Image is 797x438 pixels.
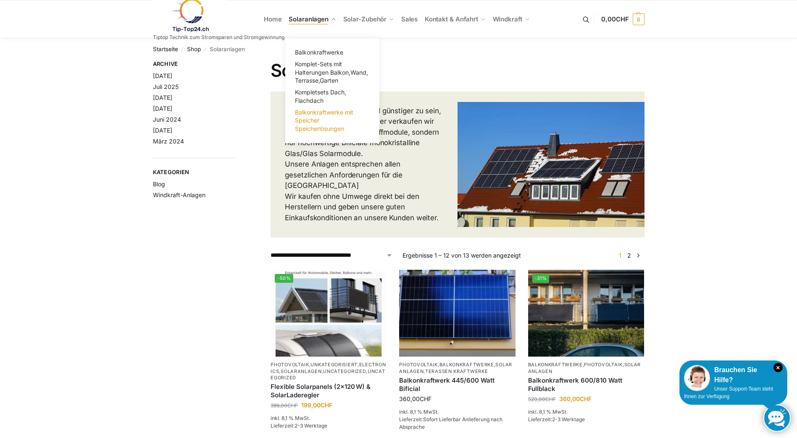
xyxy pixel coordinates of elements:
a: Komplet-Sets mit Halterungen Balkon,Wand, Terrasse,Garten [290,58,374,86]
span: CHF [616,15,629,23]
a: Blog [153,180,165,188]
a: [DATE] [153,72,172,79]
span: 0,00 [601,15,629,23]
p: , , , [399,362,515,375]
a: [DATE] [153,105,172,112]
span: Komplet-Sets mit Halterungen Balkon,Wand, Terrasse,Garten [295,60,368,84]
span: Sofort Lieferbar Anlieferung nach Absprache [399,416,502,430]
span: Unser Support-Team steht Ihnen zur Verfügung [684,386,773,399]
span: Windkraft [493,15,522,23]
p: Tiptop Technik zum Stromsparen und Stromgewinnung [153,35,284,40]
a: Balkonkraftwerke [439,362,494,368]
a: -50%Flexible Solar Module für Wohnmobile Camping Balkon [271,270,387,357]
span: Archive [153,60,237,68]
button: Close filters [236,60,241,70]
img: Solar Dachanlage 6,5 KW [458,102,644,227]
nav: Breadcrumb [153,38,644,60]
span: Kontakt & Anfahrt [425,15,478,23]
a: Terassen Kraftwerke [425,368,488,374]
h1: Solaranlagen [271,60,644,81]
a: -31%2 Balkonkraftwerke [528,270,644,357]
a: Juli 2025 [153,83,179,90]
a: Balkonkraftwerk 600/810 Watt Fullblack [528,376,644,393]
a: Kontakt & Anfahrt [421,0,489,38]
bdi: 399,00 [271,402,298,409]
a: Uncategorized [323,368,366,374]
a: Flexible Solarpanels (2×120 W) & SolarLaderegler [271,383,387,399]
a: März 2024 [153,138,184,145]
a: Balkonkraftwerk 445/600 Watt Bificial [399,376,515,393]
a: Solaranlagen [399,362,512,374]
a: Seite 2 [625,252,633,259]
a: Windkraft [489,0,533,38]
a: [DATE] [153,94,172,101]
p: , , , , , [271,362,387,381]
span: Balkonkraftwerke [295,49,343,56]
a: Photovoltaik [399,362,437,368]
a: Solar-Zubehör [339,0,397,38]
a: Sales [397,0,421,38]
span: / [178,46,187,53]
a: Photovoltaik [584,362,622,368]
span: Seite 1 [617,252,623,259]
p: inkl. 8,1 % MwSt. [528,408,644,416]
span: Kompletsets Dach, Flachdach [295,89,346,104]
a: Windkraft-Anlagen [153,191,205,198]
span: Lieferzeit: [399,416,502,430]
i: Schließen [773,363,783,372]
span: Solar-Zubehör [343,15,387,23]
span: Balkonkraftwerke mit Speicher Speicherlösungen [295,109,353,132]
bdi: 520,00 [528,396,556,402]
p: inkl. 8,1 % MwSt. [271,415,387,422]
div: Brauchen Sie Hilfe? [684,365,783,385]
a: Photovoltaik [271,362,309,368]
span: 0 [633,13,644,25]
span: Kategorien [153,168,237,177]
span: Solaranlagen [289,15,329,23]
span: Lieferzeit: [528,416,585,422]
bdi: 199,00 [301,401,332,409]
a: Unkategorisiert [310,362,358,368]
span: / [201,46,210,53]
p: inkl. 8,1 % MwSt. [399,408,515,416]
span: CHF [321,401,332,409]
img: Customer service [684,365,710,391]
p: Ergebnisse 1 – 12 von 13 werden angezeigt [402,251,521,260]
span: CHF [545,396,556,402]
a: Electronics [271,362,386,374]
img: Flexible Solar Module für Wohnmobile Camping Balkon [271,270,387,357]
a: → [635,251,641,260]
span: CHF [580,395,592,402]
span: 2-3 Werktage [295,422,327,429]
span: CHF [420,395,431,402]
a: Balkonkraftwerke [290,47,374,58]
span: Sales [401,15,418,23]
a: Balkonkraftwerke mit Speicher Speicherlösungen [290,107,374,135]
a: 0,00CHF 0 [601,7,644,32]
a: Kompletsets Dach, Flachdach [290,86,374,107]
a: Solaranlagen [281,368,321,374]
a: Solaranlagen [528,362,641,374]
bdi: 360,00 [399,395,431,402]
bdi: 360,00 [559,395,592,402]
img: Solaranlage für den kleinen Balkon [399,270,515,357]
span: CHF [287,402,298,409]
span: Lieferzeit: [271,422,327,429]
a: Startseite [153,46,178,52]
a: Balkonkraftwerke [528,362,583,368]
nav: Produkt-Seitennummerierung [614,251,644,260]
a: Solaranlagen [285,0,339,38]
a: Shop [187,46,201,52]
a: [DATE] [153,127,172,134]
p: , , [528,362,644,375]
a: Uncategorized [271,368,385,381]
span: 2-3 Werktage [552,416,585,422]
a: Juni 2024 [153,116,181,123]
p: Unser Anspruch, besser und günstiger zu sein, als unsere Mitbewerber, daher verkaufen wir keine b... [285,106,443,224]
img: 2 Balkonkraftwerke [528,270,644,357]
select: Shop-Reihenfolge [271,251,392,260]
